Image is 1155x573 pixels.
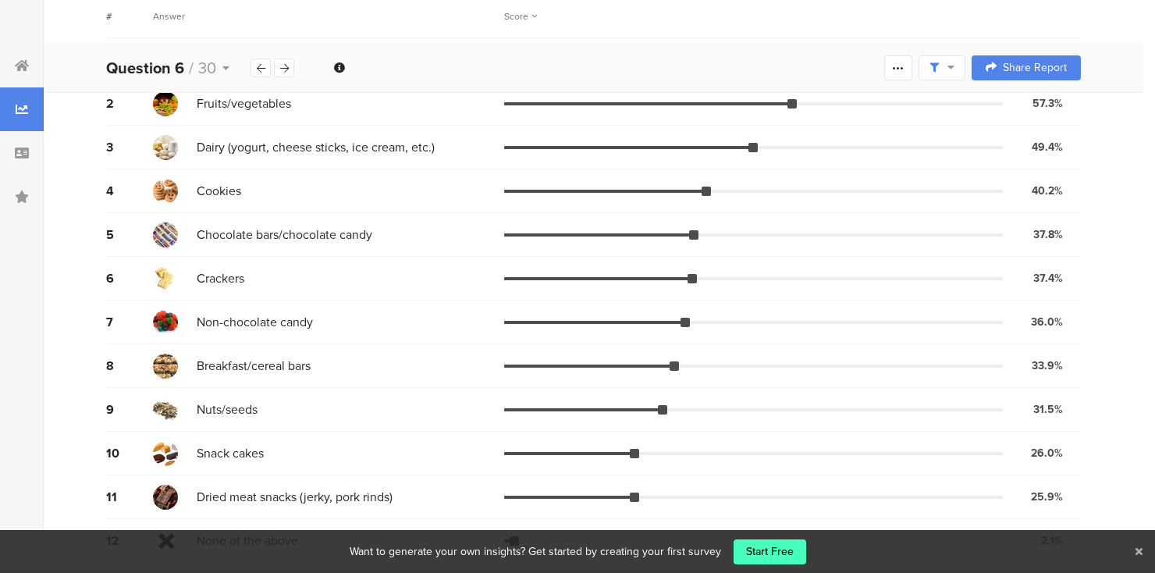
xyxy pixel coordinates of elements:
[197,269,244,287] span: Crackers
[189,56,194,80] span: /
[1032,358,1063,374] div: 33.9%
[197,400,258,418] span: Nuts/seeds
[528,543,721,560] div: Get started by creating your first survey
[197,226,372,244] span: Chocolate bars/chocolate candy
[197,138,435,156] span: Dairy (yogurt, cheese sticks, ice cream, etc.)
[153,354,178,379] img: d3718dnoaommpf.cloudfront.net%2Fitem%2F7fcb182faf3b905f8fee.jpe
[106,56,184,80] b: Question 6
[734,539,806,564] a: Start Free
[1032,139,1063,155] div: 49.4%
[153,485,178,510] img: d3718dnoaommpf.cloudfront.net%2Fitem%2Ff6c5dd88cfab5a4b47ab.jpe
[106,400,153,418] div: 9
[197,488,393,506] span: Dried meat snacks (jerky, pork rinds)
[1031,445,1063,461] div: 26.0%
[153,441,178,466] img: d3718dnoaommpf.cloudfront.net%2Fitem%2Fccca465591d2588483bb.jpe
[1031,489,1063,505] div: 25.9%
[153,9,185,23] div: Answer
[106,138,153,156] div: 3
[1031,314,1063,330] div: 36.0%
[106,182,153,200] div: 4
[153,397,178,422] img: d3718dnoaommpf.cloudfront.net%2Fitem%2F62dced21c5d4c1118d75.jpe
[153,135,178,160] img: d3718dnoaommpf.cloudfront.net%2Fitem%2Ff5507e0d99801d22beff.jpe
[197,444,264,462] span: Snack cakes
[1033,401,1063,418] div: 31.5%
[153,266,178,291] img: d3718dnoaommpf.cloudfront.net%2Fitem%2Fd6d22b179a4c2243d6df.jpe
[153,222,178,247] img: d3718dnoaommpf.cloudfront.net%2Fitem%2Fc929892f811b09d790b8.jpe
[504,9,537,23] div: Score
[1033,270,1063,286] div: 37.4%
[106,9,153,23] div: #
[1003,62,1067,73] span: Share Report
[350,543,525,560] div: Want to generate your own insights?
[106,94,153,112] div: 2
[1032,183,1063,199] div: 40.2%
[197,182,241,200] span: Cookies
[197,313,313,331] span: Non-chocolate candy
[106,226,153,244] div: 5
[153,91,178,116] img: d3718dnoaommpf.cloudfront.net%2Fitem%2Fd7733e7022cb61244c7a.jpe
[106,357,153,375] div: 8
[106,269,153,287] div: 6
[197,94,291,112] span: Fruits/vegetables
[153,310,178,335] img: d3718dnoaommpf.cloudfront.net%2Fitem%2F9b201e361cd7df38fc35.jpe
[198,56,216,80] span: 30
[197,357,311,375] span: Breakfast/cereal bars
[106,313,153,331] div: 7
[106,444,153,462] div: 10
[1032,95,1063,112] div: 57.3%
[153,529,178,553] img: d3718dnoaommpf.cloudfront.net%2Fitem%2F14a09adf4726371a2425.png
[153,179,178,204] img: d3718dnoaommpf.cloudfront.net%2Fitem%2F65a0c2735c18c3917e10.jpe
[106,488,153,506] div: 11
[1033,226,1063,243] div: 37.8%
